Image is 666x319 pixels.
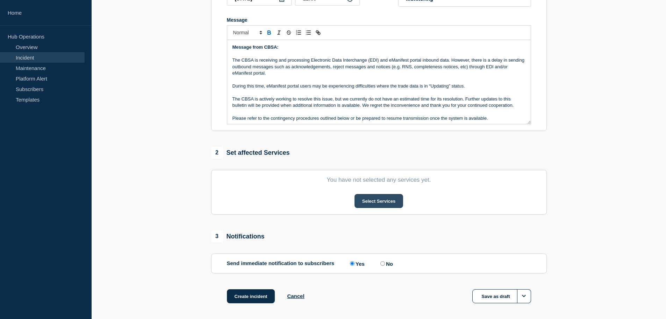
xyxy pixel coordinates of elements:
div: Notifications [211,230,265,242]
button: Select Services [355,194,403,208]
p: The CBSA is actively working to resolve this issue, but we currently do not have an estimated tim... [232,96,525,109]
input: No [380,261,385,266]
span: Font size [230,28,264,37]
button: Options [517,289,531,303]
div: Message [227,17,531,23]
button: Toggle bulleted list [303,28,313,37]
span: 3 [211,230,223,242]
div: Send immediate notification to subscribers [227,260,531,267]
label: Yes [348,260,365,267]
div: Set affected Services [211,147,290,159]
p: Please refer to the contingency procedures outlined below or be prepared to resume transmission o... [232,115,525,122]
strong: Message from CBSA: [232,44,279,50]
p: You have not selected any services yet. [227,176,531,183]
button: Save as draft [472,289,531,303]
span: 2 [211,147,223,159]
div: Message [227,40,531,124]
label: No [379,260,393,267]
p: During this time, eManifest portal users may be experiencing difficulties where the trade data is... [232,83,525,89]
button: Toggle bold text [264,28,274,37]
p: The CBSA is receiving and processing Electronic Data Interchange (EDI) and eManifest portal inbou... [232,57,525,76]
button: Toggle strikethrough text [284,28,294,37]
button: Toggle link [313,28,323,37]
p: Send immediate notification to subscribers [227,260,335,267]
input: Yes [350,261,355,266]
button: Create incident [227,289,275,303]
button: Toggle italic text [274,28,284,37]
button: Toggle ordered list [294,28,303,37]
button: Cancel [287,293,304,299]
